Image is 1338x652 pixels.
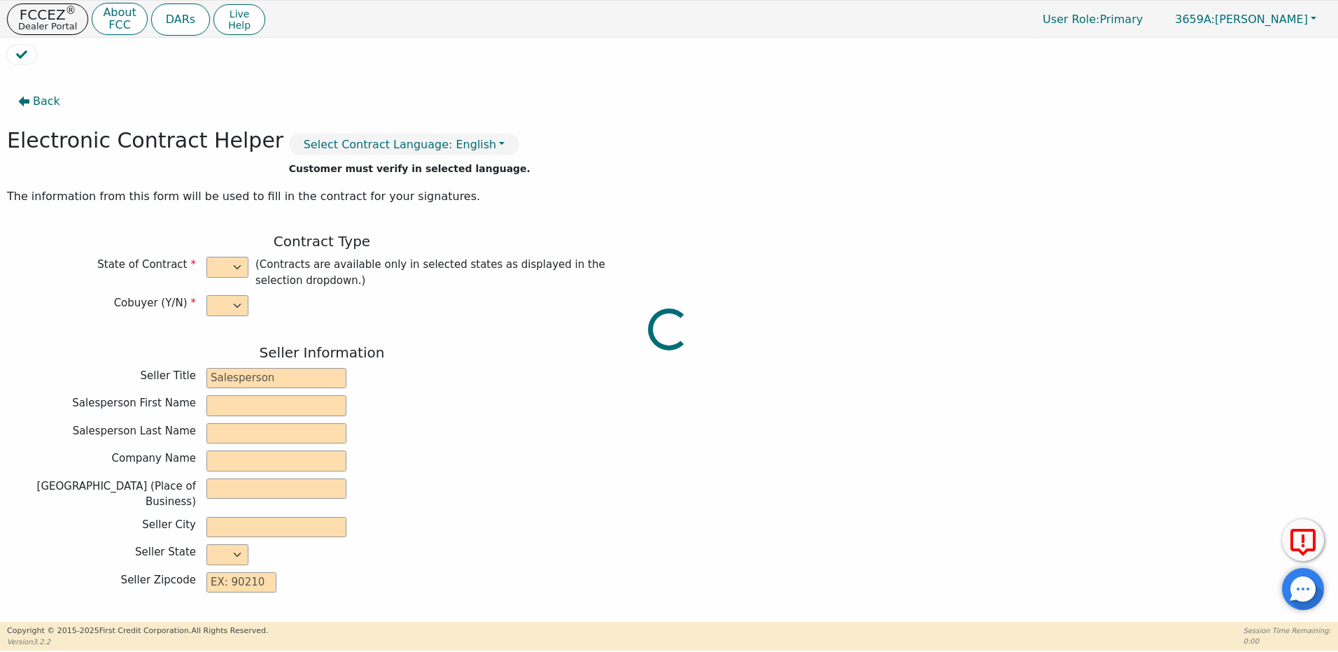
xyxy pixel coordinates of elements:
p: FCCEZ [18,8,77,22]
sup: ® [66,4,76,17]
p: FCC [103,20,136,31]
button: AboutFCC [92,3,147,36]
button: LiveHelp [213,4,265,35]
button: 3659A:[PERSON_NAME] [1160,8,1331,30]
span: 3659A: [1175,13,1215,26]
span: All Rights Reserved. [191,626,268,635]
span: [PERSON_NAME] [1175,13,1308,26]
p: Primary [1029,6,1157,33]
button: FCCEZ®Dealer Portal [7,3,88,35]
span: Help [228,20,251,31]
span: User Role : [1043,13,1099,26]
p: Session Time Remaining: [1244,625,1331,636]
p: Dealer Portal [18,22,77,31]
p: Copyright © 2015- 2025 First Credit Corporation. [7,625,268,637]
p: About [103,7,136,18]
span: Live [228,8,251,20]
button: Report Error to FCC [1282,519,1324,561]
p: 0:00 [1244,636,1331,646]
button: DARs [151,3,210,36]
a: User Role:Primary [1029,6,1157,33]
p: Version 3.2.2 [7,637,268,647]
